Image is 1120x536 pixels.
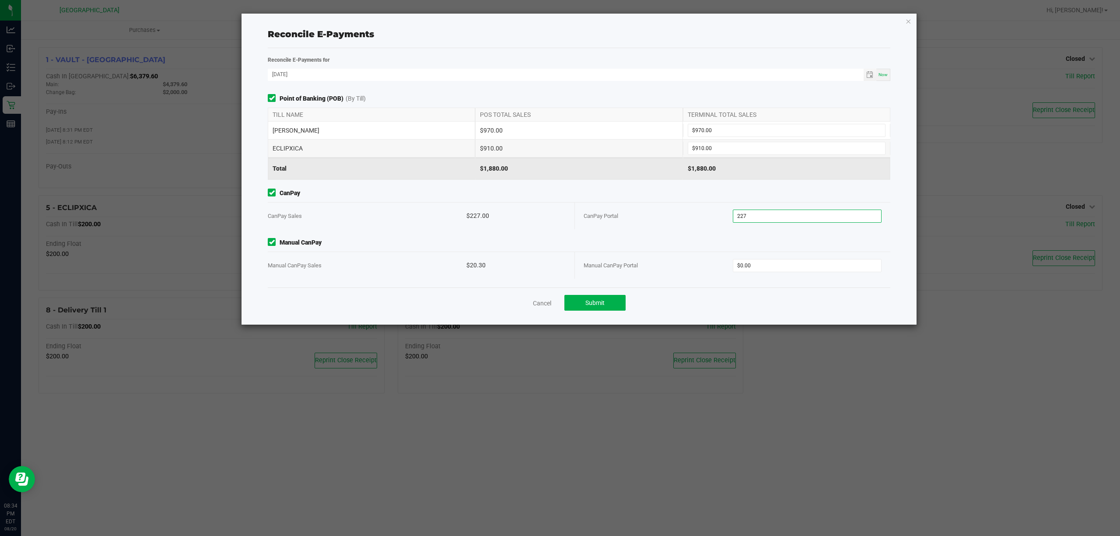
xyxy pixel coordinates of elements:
[466,203,566,229] div: $227.00
[9,466,35,492] iframe: Resource center
[564,295,626,311] button: Submit
[268,213,302,219] span: CanPay Sales
[683,108,890,121] div: TERMINAL TOTAL SALES
[268,122,475,139] div: [PERSON_NAME]
[268,57,330,63] strong: Reconcile E-Payments for
[864,69,876,81] span: Toggle calendar
[475,158,682,179] div: $1,880.00
[683,158,890,179] div: $1,880.00
[280,189,300,198] strong: CanPay
[584,213,618,219] span: CanPay Portal
[280,238,322,247] strong: Manual CanPay
[268,94,280,103] form-toggle: Include in reconciliation
[346,94,366,103] span: (By Till)
[533,299,551,308] a: Cancel
[268,238,280,247] form-toggle: Include in reconciliation
[268,28,890,41] div: Reconcile E-Payments
[268,69,864,80] input: Date
[475,108,682,121] div: POS TOTAL SALES
[268,262,322,269] span: Manual CanPay Sales
[475,140,682,157] div: $910.00
[280,94,343,103] strong: Point of Banking (POB)
[475,122,682,139] div: $970.00
[466,252,566,279] div: $20.30
[878,72,888,77] span: Now
[268,140,475,157] div: ECLIPXICA
[268,189,280,198] form-toggle: Include in reconciliation
[584,262,638,269] span: Manual CanPay Portal
[268,158,475,179] div: Total
[585,299,605,306] span: Submit
[268,108,475,121] div: TILL NAME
